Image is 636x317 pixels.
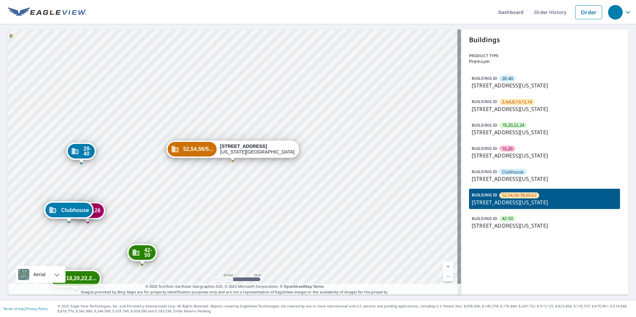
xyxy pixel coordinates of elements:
[144,248,152,258] span: 42-50
[472,146,497,151] p: BUILDING ID
[472,192,497,198] p: BUILDING ID
[313,284,324,289] a: Terms
[472,222,617,230] p: [STREET_ADDRESS][US_STATE]
[67,143,96,163] div: Dropped pin, building 28-40, Commercial property, 12734 N Macarthur Blvd Oklahoma City, OK 73142
[472,216,497,221] p: BUILDING ID
[472,152,617,159] p: [STREET_ADDRESS][US_STATE]
[502,146,513,152] span: 16,26
[469,53,620,59] p: Product type
[443,271,453,281] a: Current Level 19, Zoom Out
[87,208,101,213] span: 16,26
[502,192,537,198] span: 52,54,56/58,60,62
[145,284,324,289] span: © 2025 TomTom, Earthstar Geographics SIO, © 2025 Microsoft Corporation, ©
[3,307,48,311] p: |
[166,141,299,161] div: Dropped pin, building 52,54,56/58,60,62, Commercial property, 12754 N Macarthur Blvd Oklahoma Cit...
[472,198,617,206] p: [STREET_ADDRESS][US_STATE]
[70,202,105,223] div: Dropped pin, building 16,26, Commercial property, 12726 N Macarthur Blvd Oklahoma City, OK 73142
[183,147,214,152] span: 52,54,56/5...
[472,105,617,113] p: [STREET_ADDRESS][US_STATE]
[502,122,524,128] span: 18,20,22,24
[8,7,86,17] img: EV Logo
[220,144,295,155] div: [US_STATE][GEOGRAPHIC_DATA]
[31,266,48,283] div: Aerial
[472,175,617,183] p: [STREET_ADDRESS][US_STATE]
[472,122,497,128] p: BUILDING ID
[16,266,66,283] div: Aerial
[502,169,524,175] span: Clubhouse
[472,99,497,104] p: BUILDING ID
[443,262,453,271] a: Current Level 19, Zoom In
[58,304,633,314] p: © 2025 Eagle View Technologies, Inc. and Pictometry International Corp. All Rights Reserved. Repo...
[284,284,312,289] a: OpenStreetMap
[8,284,461,295] p: Images provided by Bing Maps are for property identification purposes only and are not a represen...
[220,144,267,149] strong: [STREET_ADDRESS]
[469,59,620,64] p: Premium
[472,81,617,89] p: [STREET_ADDRESS][US_STATE]
[472,128,617,136] p: [STREET_ADDRESS][US_STATE]
[472,169,497,174] p: BUILDING ID
[83,146,91,156] span: 28-40
[575,5,602,19] a: Order
[49,270,101,290] div: Dropped pin, building 18,20,22,24, Commercial property, 12722 N Macarthur Blvd Oklahoma City, OK ...
[502,99,532,105] span: 2,4,6,8,10,12,14
[3,306,24,311] a: Terms of Use
[472,75,497,81] p: BUILDING ID
[66,276,96,281] span: 18,20,22,2...
[61,208,89,213] span: Clubhouse
[26,306,48,311] a: Privacy Policy
[44,201,94,222] div: Dropped pin, building Clubhouse, Commercial property, 12700 N Macarthur Blvd Oklahoma City, OK 73142
[127,244,157,264] div: Dropped pin, building 42-50, Commercial property, 12746 N Macarthur Blvd Oklahoma City, OK 73142
[502,75,513,82] span: 28-40
[502,215,513,222] span: 42-50
[469,35,620,45] p: Buildings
